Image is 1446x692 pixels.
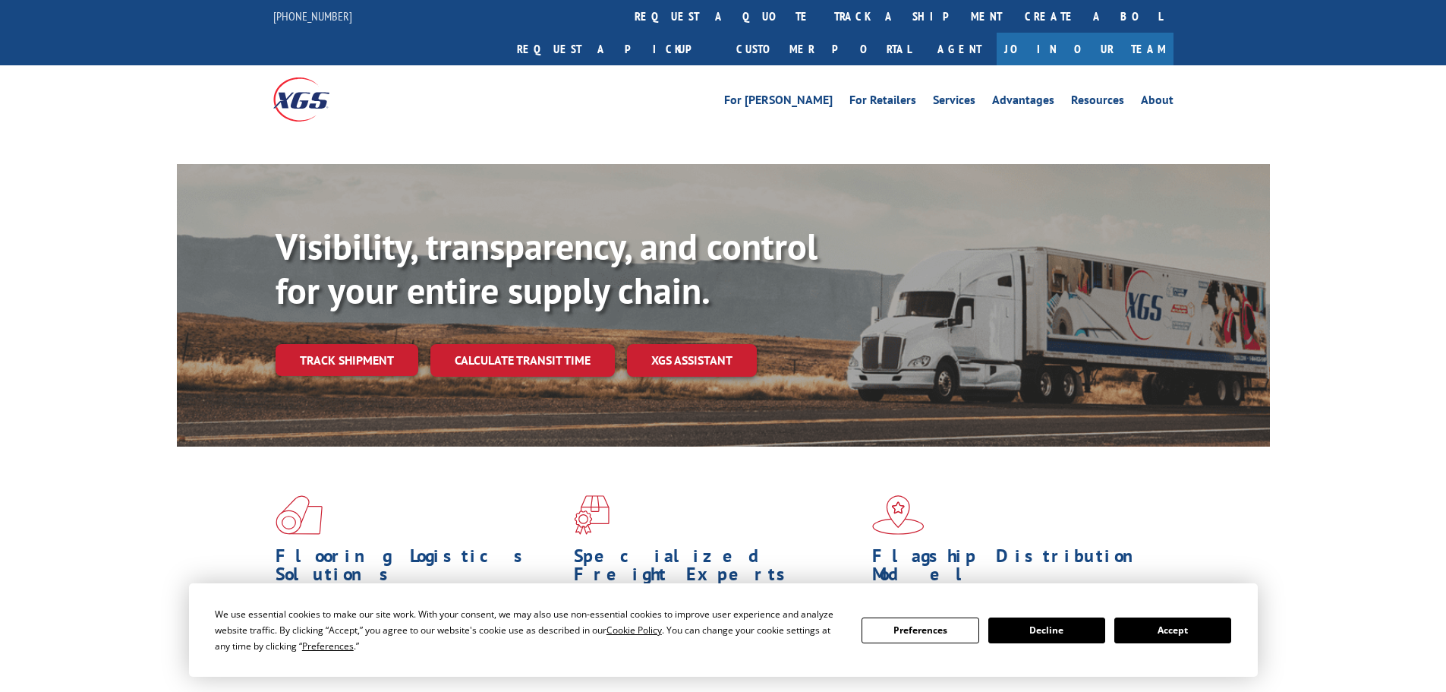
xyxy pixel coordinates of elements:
[725,33,922,65] a: Customer Portal
[276,223,818,314] b: Visibility, transparency, and control for your entire supply chain.
[1071,94,1124,111] a: Resources
[430,344,615,377] a: Calculate transit time
[273,8,352,24] a: [PHONE_NUMBER]
[574,495,610,535] img: xgs-icon-focused-on-flooring-red
[922,33,997,65] a: Agent
[992,94,1054,111] a: Advantages
[189,583,1258,677] div: Cookie Consent Prompt
[997,33,1173,65] a: Join Our Team
[872,547,1159,591] h1: Flagship Distribution Model
[862,618,978,643] button: Preferences
[276,344,418,376] a: Track shipment
[627,344,757,377] a: XGS ASSISTANT
[988,618,1105,643] button: Decline
[215,606,843,654] div: We use essential cookies to make our site work. With your consent, we may also use non-essential ...
[872,495,925,535] img: xgs-icon-flagship-distribution-model-red
[302,640,354,653] span: Preferences
[724,94,833,111] a: For [PERSON_NAME]
[506,33,725,65] a: Request a pickup
[276,547,562,591] h1: Flooring Logistics Solutions
[849,94,916,111] a: For Retailers
[933,94,975,111] a: Services
[574,547,861,591] h1: Specialized Freight Experts
[1141,94,1173,111] a: About
[1114,618,1231,643] button: Accept
[606,624,662,637] span: Cookie Policy
[276,495,323,535] img: xgs-icon-total-supply-chain-intelligence-red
